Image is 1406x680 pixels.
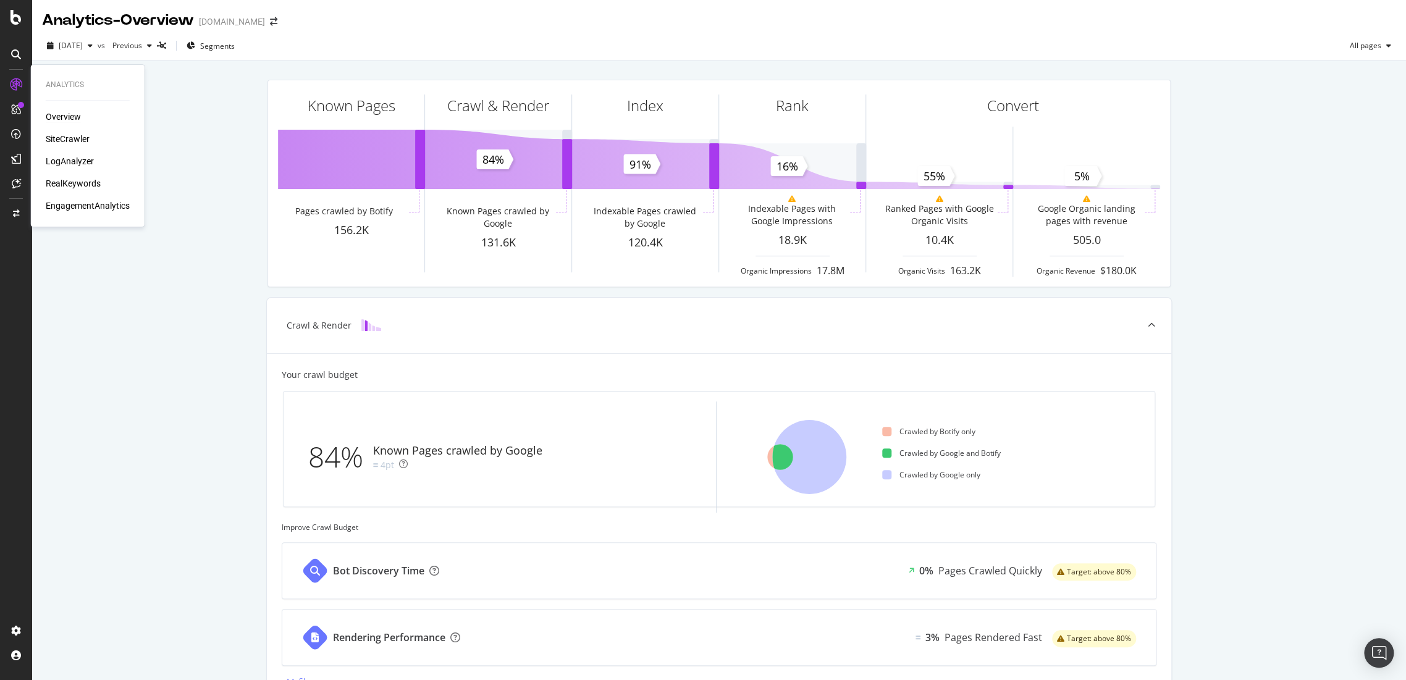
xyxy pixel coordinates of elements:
[938,564,1042,578] div: Pages Crawled Quickly
[282,522,1156,532] div: Improve Crawl Budget
[199,15,265,28] div: [DOMAIN_NAME]
[1067,635,1131,642] span: Target: above 80%
[1067,568,1131,576] span: Target: above 80%
[46,155,94,167] a: LogAnalyzer
[270,17,277,26] div: arrow-right-arrow-left
[442,205,553,230] div: Known Pages crawled by Google
[1345,36,1396,56] button: All pages
[882,469,980,480] div: Crawled by Google only
[46,199,130,212] a: EngagementAnalytics
[1364,638,1394,668] div: Open Intercom Messenger
[882,448,1000,458] div: Crawled by Google and Botify
[916,636,920,639] img: Equal
[308,95,395,116] div: Known Pages
[42,36,98,56] button: [DATE]
[1052,563,1136,581] div: warning label
[59,40,83,51] span: 2025 Aug. 11th
[1052,630,1136,647] div: warning label
[925,631,940,645] div: 3%
[572,235,718,251] div: 120.4K
[282,609,1156,666] a: Rendering PerformanceEqual3%Pages Rendered Fastwarning label
[425,235,571,251] div: 131.6K
[373,463,378,467] img: Equal
[817,264,844,278] div: 17.8M
[46,111,81,123] a: Overview
[361,319,381,331] img: block-icon
[282,369,358,381] div: Your crawl budget
[447,95,549,116] div: Crawl & Render
[945,631,1042,645] div: Pages Rendered Fast
[46,80,130,90] div: Analytics
[381,459,394,471] div: 4pt
[46,177,101,190] a: RealKeywords
[42,10,194,31] div: Analytics - Overview
[776,95,809,116] div: Rank
[333,564,424,578] div: Bot Discovery Time
[278,222,424,238] div: 156.2K
[182,36,240,56] button: Segments
[373,443,542,459] div: Known Pages crawled by Google
[98,40,107,51] span: vs
[589,205,700,230] div: Indexable Pages crawled by Google
[719,232,865,248] div: 18.9K
[200,41,235,51] span: Segments
[919,564,933,578] div: 0%
[882,426,975,437] div: Crawled by Botify only
[333,631,445,645] div: Rendering Performance
[1345,40,1381,51] span: All pages
[295,205,393,217] div: Pages crawled by Botify
[741,266,812,276] div: Organic Impressions
[287,319,351,332] div: Crawl & Render
[282,542,1156,599] a: Bot Discovery Time0%Pages Crawled Quicklywarning label
[46,133,90,145] a: SiteCrawler
[736,203,847,227] div: Indexable Pages with Google Impressions
[107,36,157,56] button: Previous
[627,95,663,116] div: Index
[308,437,373,477] div: 84%
[107,40,142,51] span: Previous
